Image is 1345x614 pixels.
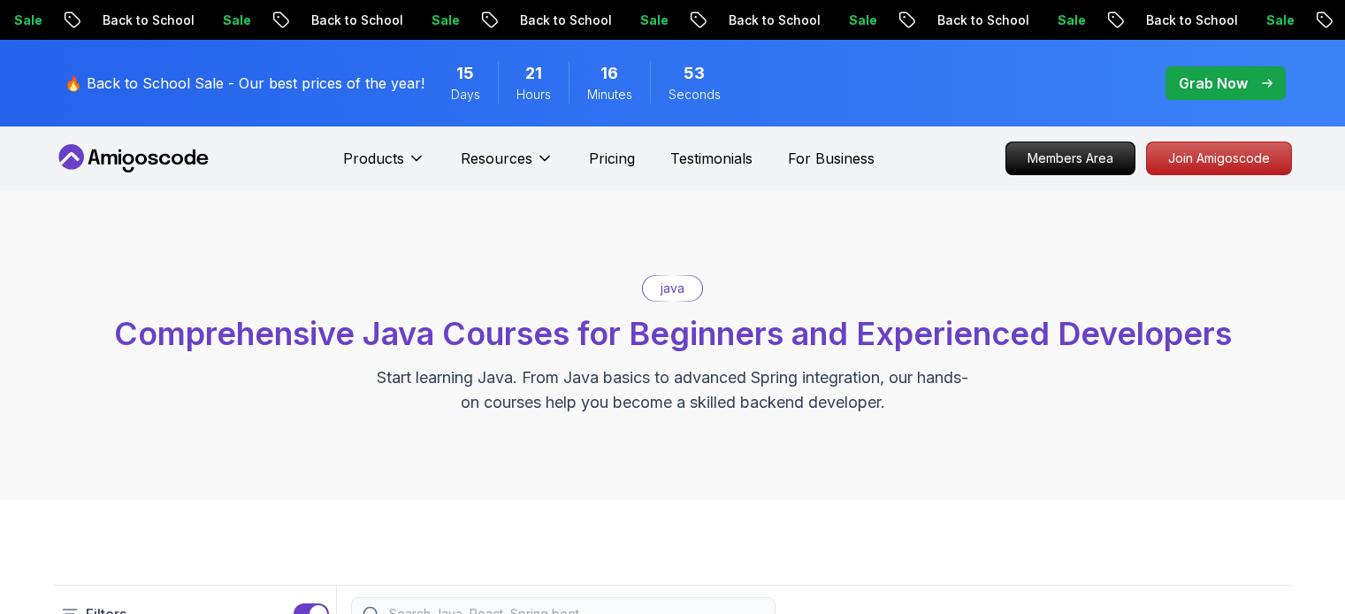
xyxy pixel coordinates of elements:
p: Sale [1249,12,1305,29]
p: Back to School [294,12,414,29]
p: Sale [623,12,679,29]
p: Back to School [502,12,623,29]
p: Products [343,148,404,169]
p: Back to School [1128,12,1249,29]
span: 53 Seconds [684,61,705,86]
a: For Business [788,148,875,169]
p: Back to School [711,12,831,29]
span: Minutes [587,86,632,104]
p: Sale [1040,12,1097,29]
span: 16 Minutes [600,61,618,86]
p: Join Amigoscode [1147,142,1291,174]
p: Back to School [920,12,1040,29]
span: Comprehensive Java Courses for Beginners and Experienced Developers [114,314,1232,353]
span: 21 Hours [525,61,542,86]
p: Sale [414,12,470,29]
a: Pricing [589,148,635,169]
p: Start learning Java. From Java basics to advanced Spring integration, our hands-on courses help y... [376,365,970,415]
p: Sale [205,12,262,29]
a: Testimonials [670,148,753,169]
span: Seconds [669,86,721,104]
p: Members Area [1006,142,1135,174]
p: Resources [461,148,532,169]
a: Join Amigoscode [1146,142,1292,175]
p: Sale [831,12,888,29]
p: Grab Now [1179,73,1248,94]
span: 15 Days [456,61,474,86]
span: Hours [516,86,551,104]
button: Products [343,148,425,183]
button: Resources [461,148,554,183]
p: java [661,280,684,297]
p: Back to School [85,12,205,29]
a: Members Area [1005,142,1135,175]
p: 🔥 Back to School Sale - Our best prices of the year! [65,73,424,94]
span: Days [451,86,480,104]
